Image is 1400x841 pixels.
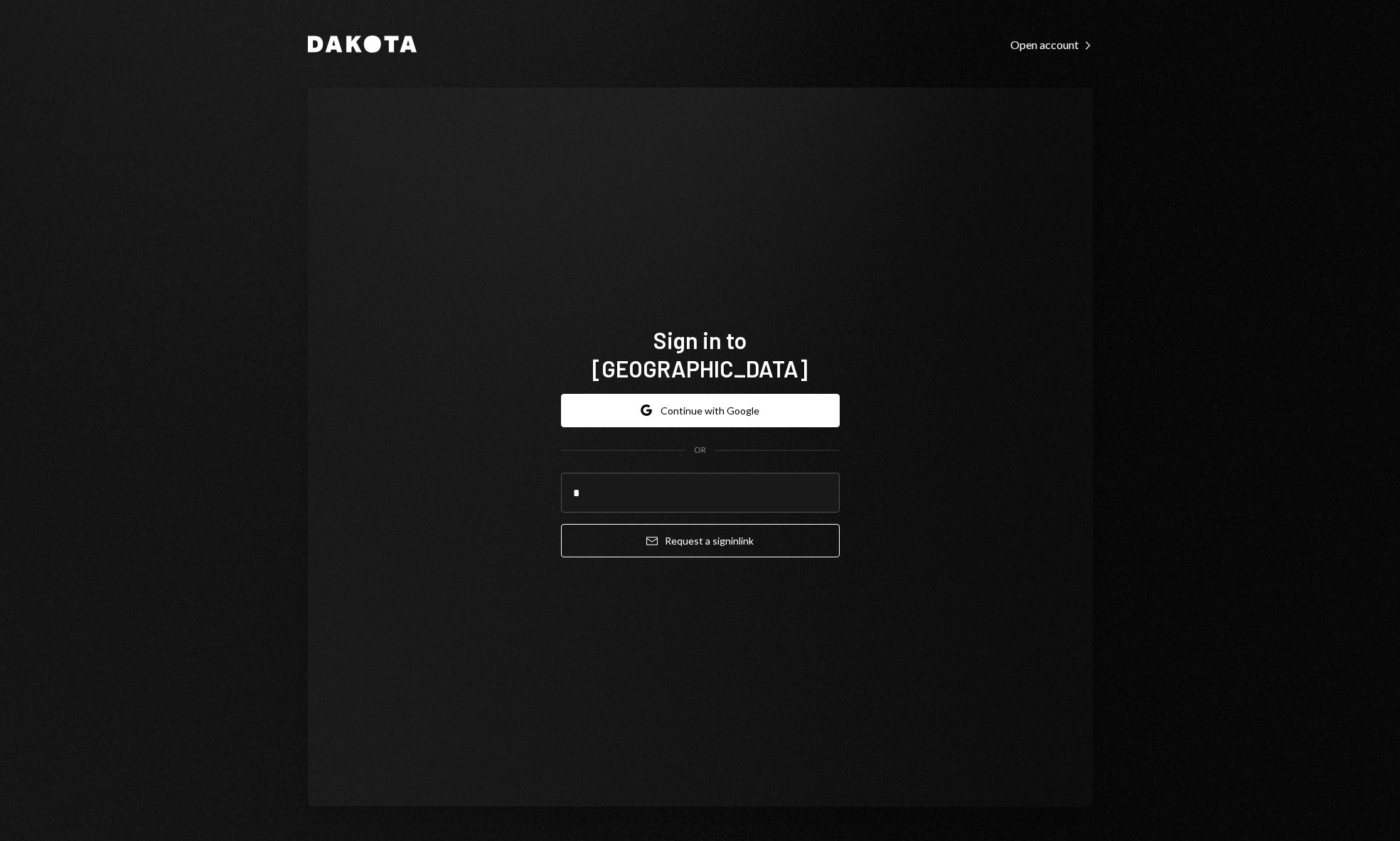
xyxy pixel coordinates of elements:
button: Request a signinlink [561,524,840,557]
h1: Sign in to [GEOGRAPHIC_DATA] [561,326,840,382]
button: Continue with Google [561,394,840,427]
div: OR [694,444,706,456]
a: Open account [1010,36,1093,52]
div: Open account [1010,38,1093,52]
